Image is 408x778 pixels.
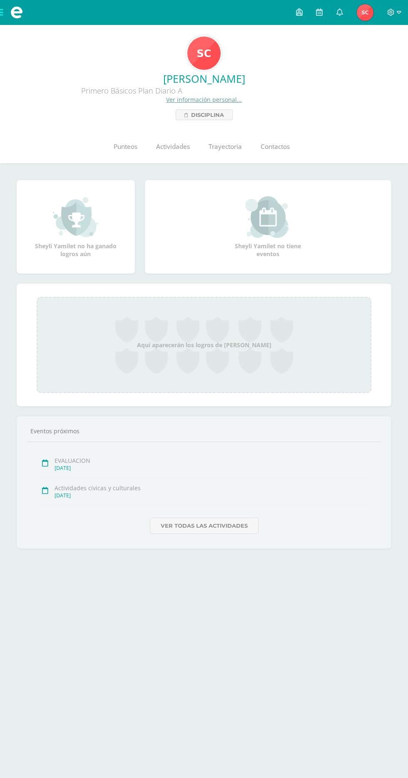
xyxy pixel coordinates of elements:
a: Disciplina [176,109,233,120]
a: Trayectoria [199,130,251,163]
a: Actividades [147,130,199,163]
div: [DATE] [55,492,372,499]
div: EVALUACION [55,457,372,464]
div: Primero Básicos Plan Diario A [7,86,256,96]
div: Sheyli Yamilet no tiene eventos [226,196,310,258]
a: [PERSON_NAME] [7,72,401,86]
span: Trayectoria [209,142,242,151]
a: Contactos [251,130,299,163]
img: event_small.png [245,196,291,238]
img: c41c17e631e039a2c25e4e1978fa1dba.png [187,37,221,70]
div: Aquí aparecerán los logros de [PERSON_NAME] [37,297,371,393]
img: f25239f7c825e180454038984e453cce.png [357,4,373,21]
a: Ver información personal... [166,96,242,104]
span: Contactos [261,142,290,151]
span: Disciplina [191,110,224,120]
img: achievement_small.png [53,196,98,238]
a: Ver todas las actividades [150,518,259,534]
div: Eventos próximos [27,427,381,435]
span: Actividades [156,142,190,151]
div: Sheyli Yamilet no ha ganado logros aún [34,196,117,258]
span: Punteos [114,142,137,151]
a: Punteos [104,130,147,163]
div: [DATE] [55,464,372,472]
div: Actividades cívicas y culturales [55,484,372,492]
